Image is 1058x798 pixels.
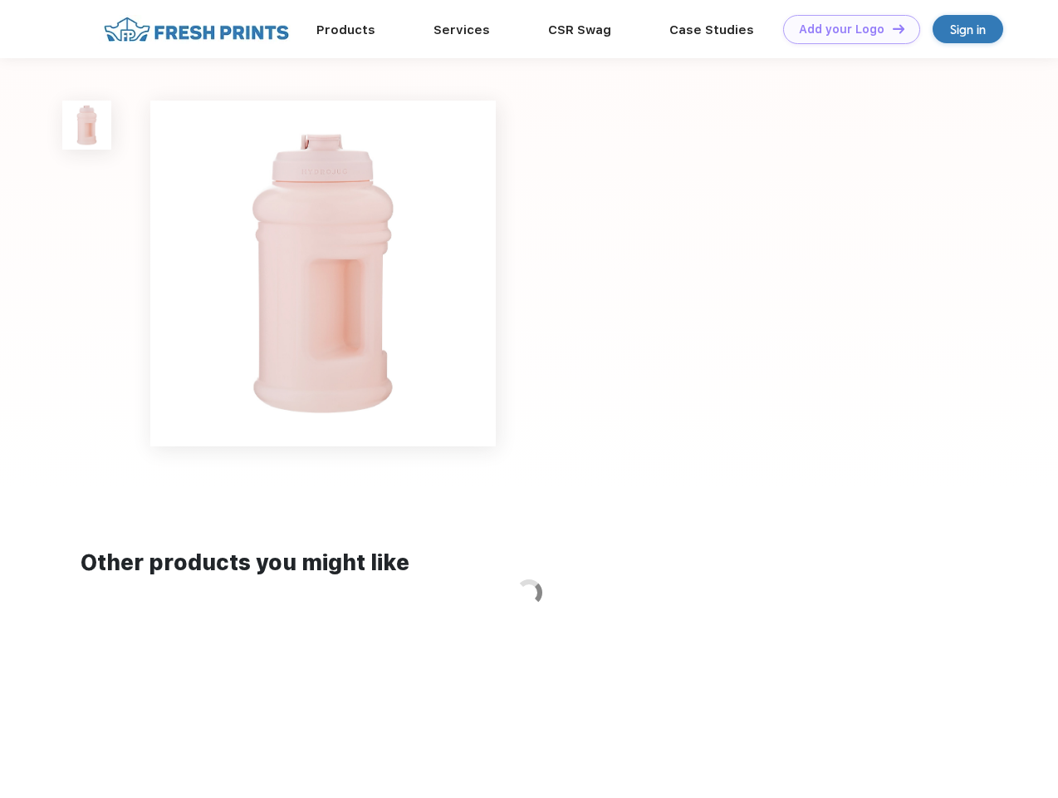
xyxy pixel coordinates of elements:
a: Products [316,22,375,37]
div: Sign in [950,20,986,39]
img: DT [893,24,904,33]
div: Add your Logo [799,22,884,37]
img: func=resize&h=100 [62,101,111,150]
img: fo%20logo%202.webp [99,15,294,44]
div: Other products you might like [81,547,977,579]
img: func=resize&h=640 [150,101,496,446]
a: Sign in [933,15,1003,43]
